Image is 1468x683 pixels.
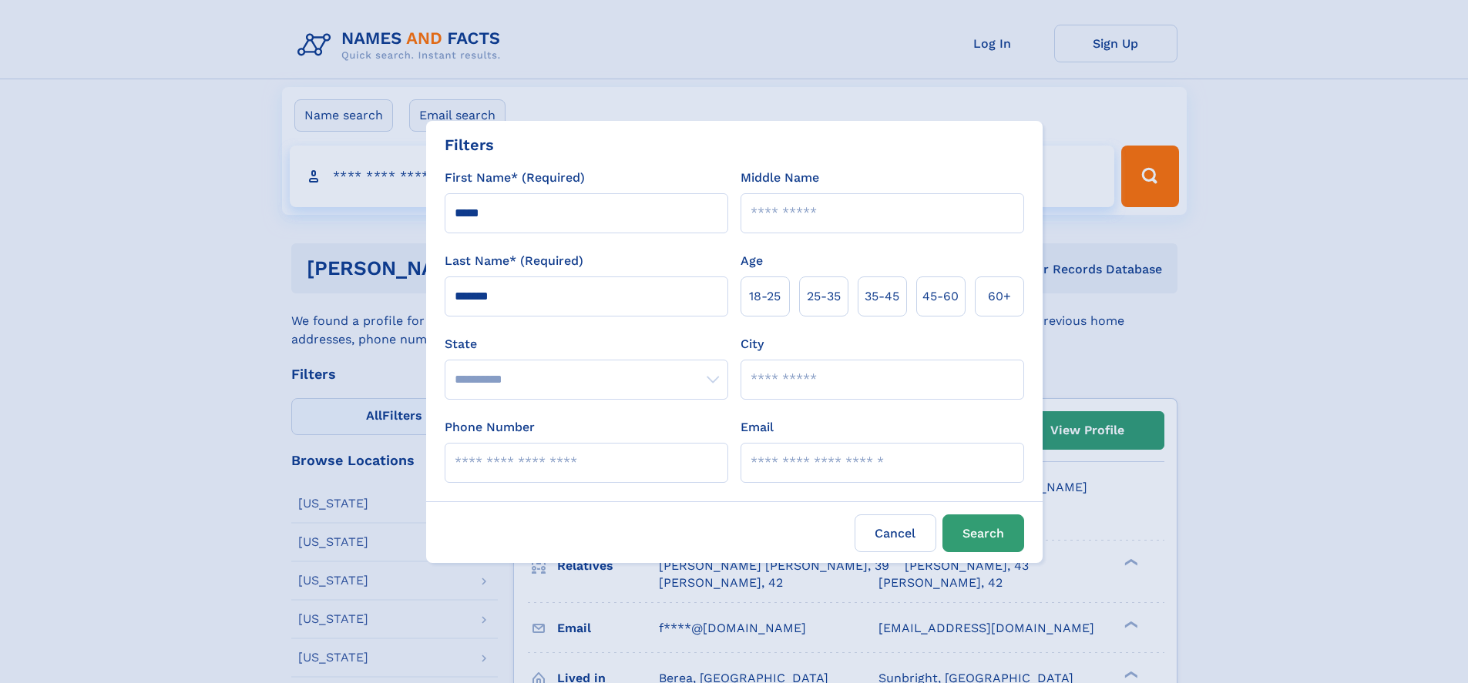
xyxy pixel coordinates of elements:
button: Search [942,514,1024,552]
label: Last Name* (Required) [445,252,583,270]
span: 35‑45 [865,287,899,306]
div: Filters [445,133,494,156]
label: City [741,335,764,353]
label: Phone Number [445,418,535,437]
label: Cancel [855,514,936,552]
label: First Name* (Required) [445,169,585,187]
span: 18‑25 [749,287,781,306]
span: 45‑60 [922,287,959,306]
label: Email [741,418,774,437]
span: 60+ [988,287,1011,306]
label: Age [741,252,763,270]
span: 25‑35 [807,287,841,306]
label: Middle Name [741,169,819,187]
label: State [445,335,728,353]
